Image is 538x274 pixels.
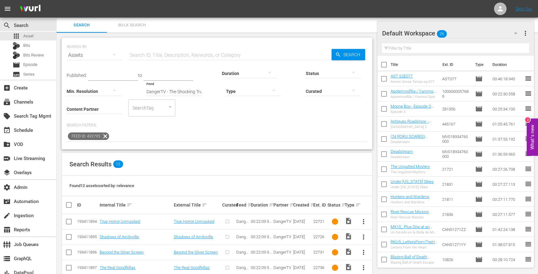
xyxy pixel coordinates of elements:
span: more_vert [360,249,367,256]
div: Amore Senza Tempo ep.077 [391,80,434,84]
td: 00:22:30.558 [490,86,524,101]
span: more_vert [360,233,367,241]
button: more_vert [356,214,371,229]
span: Published: [67,73,87,78]
div: Internal Title [100,201,172,209]
span: Asset [13,32,20,40]
span: more_vert [360,264,367,271]
span: Live Streaming [3,155,11,162]
div: Curated [222,202,234,207]
div: Bits [13,42,20,50]
span: reorder [524,210,532,218]
div: Duration [251,201,272,209]
div: Hunters and Wardens [391,200,429,204]
td: 01:36:59.965 [490,147,524,162]
div: Letters From the Heart [391,245,437,250]
th: Type [471,56,489,73]
a: MX10_ Plus One at an Amish Wedding [391,224,432,234]
div: 193411894 [77,219,98,224]
a: Under [US_STATE] Skies [391,179,434,184]
th: Ext. ID [439,56,471,73]
span: menu [4,5,11,13]
div: Deadstream [391,140,437,144]
a: RKUS_LettersFromTheHeart [391,239,437,249]
span: Episode [475,120,483,128]
td: 21836 [440,207,472,222]
a: True Horror Unmasked [174,219,214,224]
td: 01:37:53.192 [490,132,524,147]
span: more_vert [522,30,529,37]
span: Ingestion [3,212,11,219]
td: 21831 [440,177,472,192]
span: Episode [475,211,483,218]
div: River Rescue Mission [391,215,429,219]
span: 22726 [313,234,324,239]
div: ID [77,202,98,207]
span: Episode [475,256,483,263]
div: Created [293,201,311,209]
td: 1000000057686 [440,86,472,101]
div: Un Extraño en la Boda de Mi Hermano [391,230,437,234]
span: DangerTV [273,265,291,270]
a: Shadows of Amityville [174,234,213,239]
span: Overlays [3,169,11,176]
button: more_vert [356,229,371,244]
div: 00:22:09.995 [251,219,272,224]
span: Episode [475,226,483,233]
span: sort [202,202,207,208]
div: Status [327,201,343,209]
span: Reports [3,226,11,234]
span: reorder [524,150,532,158]
td: 00:27:27.113 [490,177,524,192]
button: Open [167,104,173,110]
td: 00:27:11.577 [490,207,524,222]
span: Asset [23,33,34,39]
span: VOD [3,141,11,148]
span: DangerTV [273,250,291,255]
div: 193411896 [77,250,98,255]
span: Admin [3,184,11,191]
div: 00:22:09.995 [251,265,272,270]
a: Antiques Roadshow - [GEOGRAPHIC_DATA] 2 (S47E13) [391,119,432,133]
span: reorder [524,165,532,173]
td: 21721 [440,162,472,177]
div: Bits Review [13,51,20,59]
button: Search [332,49,365,60]
span: Video [345,217,352,225]
td: AST077 [440,71,472,86]
td: 01:05:45.761 [490,116,524,132]
span: Channels [3,98,11,106]
span: reorder [524,105,532,112]
a: The Real Goodfellas [100,265,135,270]
span: reorder [524,195,532,203]
td: MV018934760000 [440,147,472,162]
span: Automation [3,198,11,205]
a: Shadows of Amityville [100,234,139,239]
a: Beyond the Silver Screen [174,250,218,255]
a: Hunters and Wardens [391,194,429,199]
div: Deadstream [391,155,413,159]
a: Sign Out [516,6,532,11]
td: CAN51271ZZ [440,222,472,237]
span: reorder [524,255,532,263]
span: Search Results [69,160,112,168]
div: 2 [525,117,530,122]
div: [DATE] [293,265,311,270]
td: 00:46:18.945 [490,71,524,86]
div: Episode 3 [391,110,437,114]
div: 00:22:09.995 [251,234,272,239]
div: Default Workspace [382,24,523,42]
span: Episode [475,135,483,143]
td: 00:25:34.100 [490,101,524,116]
span: reorder [524,240,532,248]
span: GraphQL [3,255,11,262]
span: DangerTV [273,234,291,239]
button: Open Feedback Widget [527,118,538,156]
a: River Rescue Mission [391,209,429,214]
div: Blazing Ball of Death Escape [391,261,437,265]
a: Beyond the Silver Screen [100,250,144,255]
span: Create [3,84,11,92]
span: Video [345,233,352,240]
span: Episode [475,180,483,188]
span: DangerTV [273,219,291,224]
